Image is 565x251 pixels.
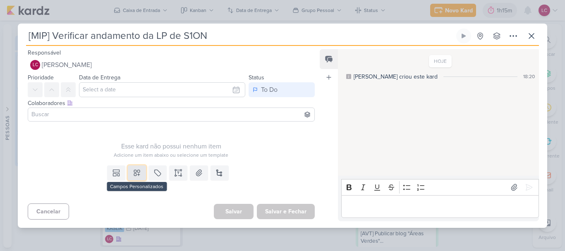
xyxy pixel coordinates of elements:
[30,60,40,70] div: Laís Costa
[26,29,455,43] input: Kard Sem Título
[28,49,61,56] label: Responsável
[28,57,315,72] button: LC [PERSON_NAME]
[523,73,535,80] div: 18:20
[261,85,278,95] div: To Do
[28,99,315,108] div: Colaboradores
[79,82,245,97] input: Select a date
[28,151,315,159] div: Adicione um item abaixo ou selecione um template
[30,110,313,120] input: Buscar
[354,72,438,81] div: [PERSON_NAME] criou este kard
[107,182,167,191] div: Campos Personalizados
[28,203,69,220] button: Cancelar
[28,74,54,81] label: Prioridade
[341,195,539,218] div: Editor editing area: main
[341,179,539,195] div: Editor toolbar
[79,74,120,81] label: Data de Entrega
[249,74,264,81] label: Status
[249,82,315,97] button: To Do
[460,33,467,39] div: Ligar relógio
[42,60,92,70] span: [PERSON_NAME]
[33,63,38,67] p: LC
[28,141,315,151] div: Esse kard não possui nenhum item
